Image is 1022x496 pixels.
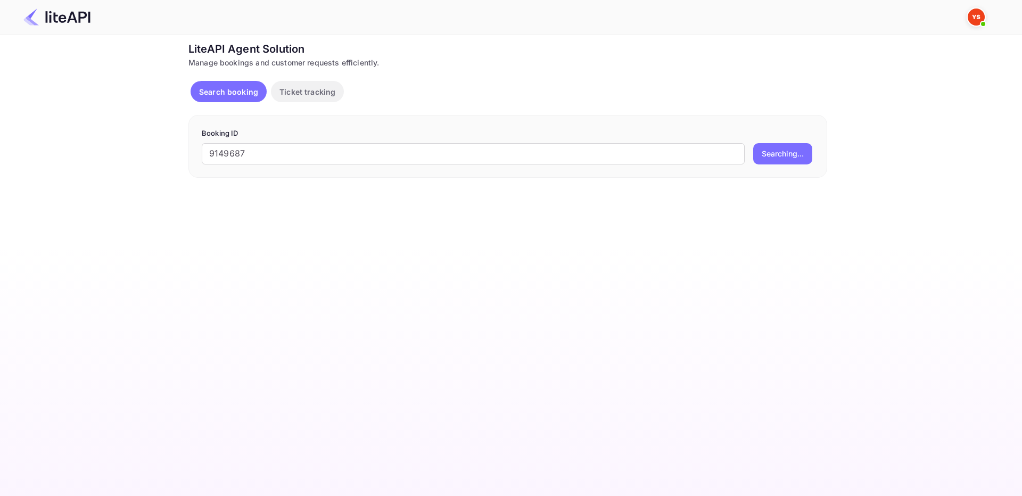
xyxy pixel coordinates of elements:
p: Booking ID [202,128,814,139]
img: Yandex Support [968,9,985,26]
div: LiteAPI Agent Solution [188,41,827,57]
div: Manage bookings and customer requests efficiently. [188,57,827,68]
p: Ticket tracking [279,86,335,97]
img: LiteAPI Logo [23,9,90,26]
p: Search booking [199,86,258,97]
input: Enter Booking ID (e.g., 63782194) [202,143,745,164]
button: Searching... [753,143,812,164]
